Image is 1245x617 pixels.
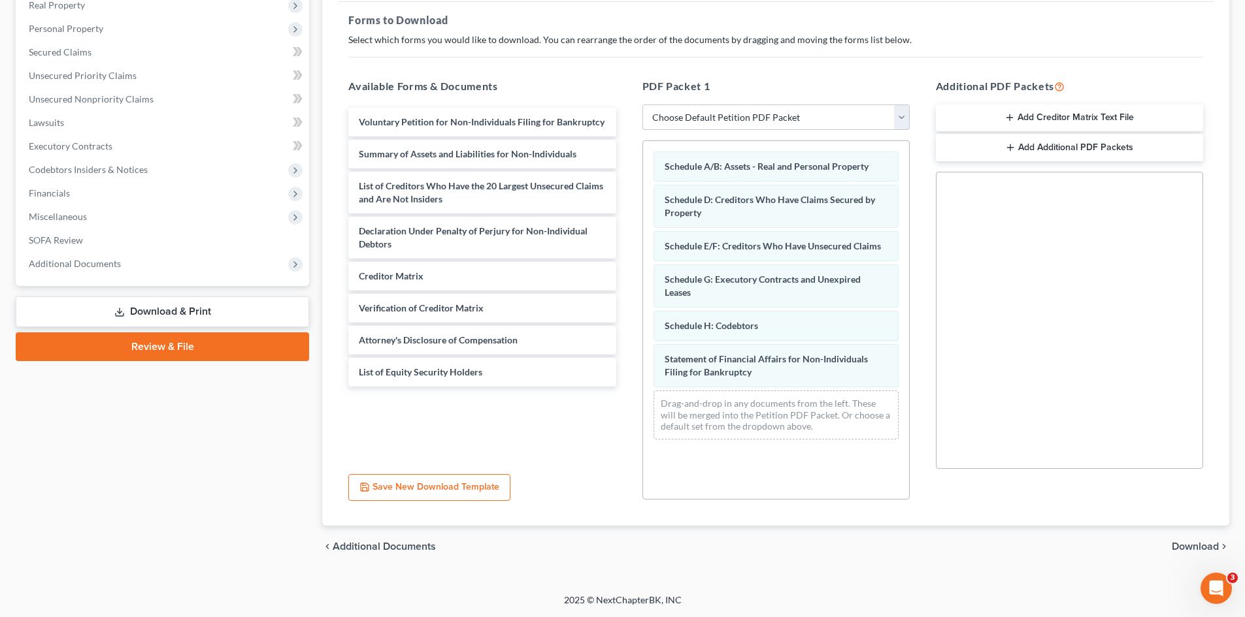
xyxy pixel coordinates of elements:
a: Lawsuits [18,111,309,134]
span: Codebtors Insiders & Notices [29,164,148,175]
h5: Forms to Download [348,12,1203,28]
iframe: Intercom live chat [1201,573,1232,604]
a: SOFA Review [18,229,309,252]
span: Download [1172,541,1219,552]
a: Unsecured Nonpriority Claims [18,87,309,111]
span: Schedule D: Creditors Who Have Claims Secured by Property [665,194,875,218]
span: Unsecured Priority Claims [29,70,137,81]
span: 3 [1227,573,1238,583]
span: Summary of Assets and Liabilities for Non-Individuals [359,148,576,159]
span: Creditor Matrix [359,270,423,281]
span: Schedule E/F: Creditors Who Have Unsecured Claims [665,240,881,251]
span: Statement of Financial Affairs for Non-Individuals Filing for Bankruptcy [665,353,868,377]
button: Add Creditor Matrix Text File [936,104,1203,132]
span: Additional Documents [29,258,121,269]
div: 2025 © NextChapterBK, INC [250,593,995,617]
h5: Available Forms & Documents [348,78,616,94]
a: Secured Claims [18,40,309,64]
div: Drag-and-drop in any documents from the left. These will be merged into the Petition PDF Packet. ... [654,390,899,439]
a: Executory Contracts [18,134,309,158]
span: Verification of Creditor Matrix [359,302,484,313]
span: Financials [29,187,70,198]
span: List of Creditors Who Have the 20 Largest Unsecured Claims and Are Not Insiders [359,180,603,204]
a: chevron_left Additional Documents [322,541,436,552]
p: Select which forms you would like to download. You can rearrange the order of the documents by dr... [348,33,1203,46]
span: Unsecured Nonpriority Claims [29,93,154,104]
span: Schedule G: Executory Contracts and Unexpired Leases [665,274,861,298]
button: Download chevron_right [1172,541,1229,552]
span: Lawsuits [29,117,64,128]
i: chevron_right [1219,541,1229,552]
span: Executory Contracts [29,140,112,151]
span: Personal Property [29,23,103,34]
a: Review & File [16,332,309,361]
span: Declaration Under Penalty of Perjury for Non-Individual Debtors [359,225,588,249]
span: SOFA Review [29,234,83,245]
h5: PDF Packet 1 [642,78,910,94]
span: List of Equity Security Holders [359,366,482,377]
span: Voluntary Petition for Non-Individuals Filing for Bankruptcy [359,116,605,127]
a: Unsecured Priority Claims [18,64,309,87]
span: Secured Claims [29,46,91,57]
button: Save New Download Template [348,474,510,501]
span: Additional Documents [333,541,436,552]
i: chevron_left [322,541,333,552]
span: Miscellaneous [29,211,87,222]
h5: Additional PDF Packets [936,78,1203,94]
button: Add Additional PDF Packets [936,134,1203,161]
span: Schedule H: Codebtors [665,320,758,331]
a: Download & Print [16,296,309,327]
span: Schedule A/B: Assets - Real and Personal Property [665,161,869,172]
span: Attorney's Disclosure of Compensation [359,334,518,345]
